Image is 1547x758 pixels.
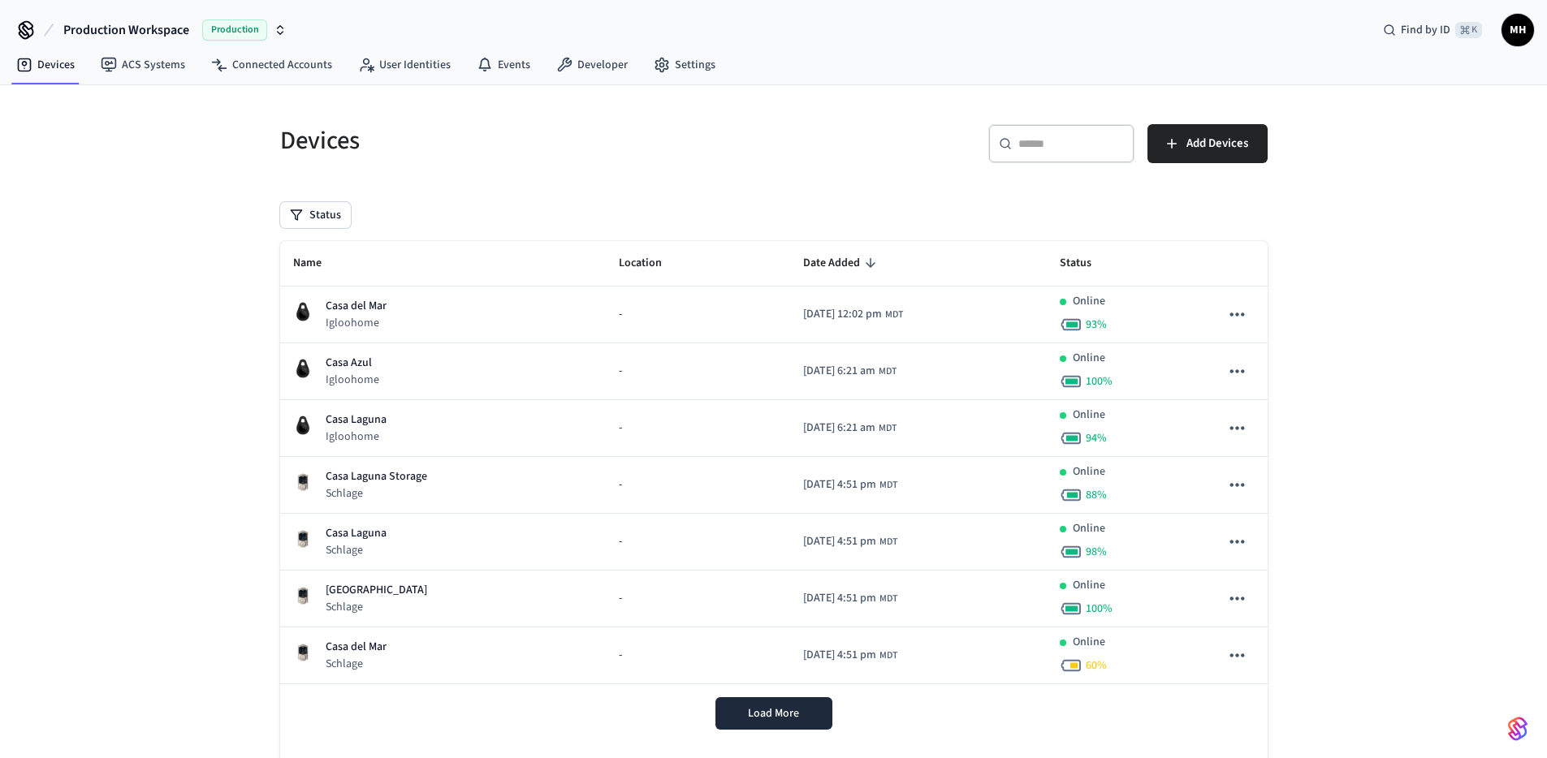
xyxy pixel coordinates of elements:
span: ⌘ K [1455,22,1482,38]
span: MDT [879,648,897,663]
img: Schlage Sense Smart Deadbolt with Camelot Trim, Front [293,586,313,605]
p: Online [1073,577,1105,594]
img: Schlage Sense Smart Deadbolt with Camelot Trim, Front [293,529,313,549]
p: Casa Laguna [326,411,387,429]
p: Casa Azul [326,355,379,372]
div: America/Edmonton [803,533,897,550]
div: America/Edmonton [803,647,897,664]
p: Schlage [326,485,427,502]
span: - [619,590,622,607]
p: Igloohome [326,315,387,331]
span: [DATE] 4:51 pm [803,647,876,664]
p: Online [1073,634,1105,651]
span: 60 % [1086,657,1107,674]
span: 94 % [1086,430,1107,446]
h5: Devices [280,124,764,157]
div: America/Edmonton [803,476,897,493]
p: Igloohome [326,372,379,388]
span: [DATE] 4:51 pm [803,533,876,550]
span: [DATE] 4:51 pm [803,476,876,493]
span: - [619,647,622,664]
span: 98 % [1086,544,1107,560]
span: MH [1503,15,1532,45]
a: Developer [543,50,641,80]
span: - [619,363,622,380]
p: Casa Laguna Storage [326,468,427,485]
span: - [619,420,622,437]
button: MH [1502,14,1534,46]
table: sticky table [280,241,1268,684]
img: igloohome_igke [293,416,313,435]
span: [DATE] 6:21 am [803,363,875,380]
p: Casa del Mar [326,639,387,656]
span: Status [1060,251,1113,276]
a: Connected Accounts [198,50,345,80]
span: Location [619,251,683,276]
span: - [619,533,622,550]
button: Status [280,202,351,228]
a: Events [464,50,543,80]
span: [DATE] 12:02 pm [803,306,882,323]
a: Settings [641,50,728,80]
a: Devices [3,50,88,80]
div: America/Edmonton [803,306,903,323]
span: MDT [879,478,897,493]
span: 93 % [1086,317,1107,333]
button: Add Devices [1147,124,1268,163]
p: Online [1073,463,1105,480]
img: igloohome_igke [293,359,313,378]
p: Casa Laguna [326,525,387,542]
p: Schlage [326,656,387,672]
p: Casa del Mar [326,298,387,315]
span: MDT [879,592,897,606]
p: Igloohome [326,429,387,445]
p: Online [1073,407,1105,424]
p: Online [1073,293,1105,310]
span: MDT [879,364,897,379]
span: Production Workspace [63,20,189,40]
div: America/Edmonton [803,420,897,437]
a: User Identities [345,50,464,80]
span: MDT [885,308,903,322]
span: 100 % [1086,601,1113,617]
span: MDT [879,421,897,436]
img: igloohome_igke [293,302,313,321]
img: Schlage Sense Smart Deadbolt with Camelot Trim, Front [293,472,313,492]
div: America/Edmonton [803,363,897,380]
a: ACS Systems [88,50,198,80]
span: Name [293,251,343,276]
img: SeamLogoGradient.69752ec5.svg [1508,716,1528,742]
span: Find by ID [1401,22,1450,38]
span: 88 % [1086,487,1107,503]
div: Find by ID⌘ K [1370,15,1495,45]
span: MDT [879,535,897,549]
button: Load More [715,697,832,730]
p: Schlage [326,599,427,615]
div: America/Edmonton [803,590,897,607]
span: [DATE] 4:51 pm [803,590,876,607]
p: [GEOGRAPHIC_DATA] [326,582,427,599]
span: Load More [748,705,799,721]
span: Add Devices [1186,133,1248,154]
span: [DATE] 6:21 am [803,420,875,437]
img: Schlage Sense Smart Deadbolt with Camelot Trim, Front [293,643,313,662]
p: Online [1073,520,1105,537]
p: Schlage [326,542,387,558]
span: 100 % [1086,373,1113,390]
span: Date Added [803,251,881,276]
span: Production [202,19,267,41]
p: Online [1073,350,1105,367]
span: - [619,306,622,323]
span: - [619,476,622,493]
